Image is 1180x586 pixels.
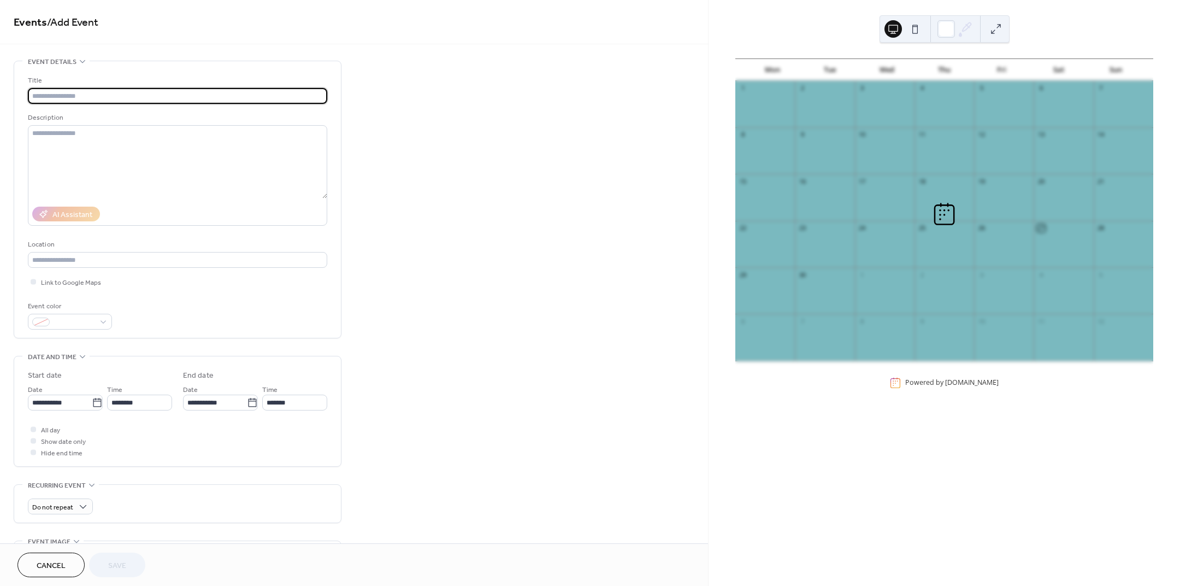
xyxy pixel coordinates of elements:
div: 3 [977,271,986,279]
div: 16 [798,177,806,185]
span: Cancel [37,560,66,572]
div: 23 [798,224,806,232]
div: 29 [739,271,747,279]
div: 4 [918,84,926,92]
div: 8 [858,317,866,325]
div: 15 [739,177,747,185]
div: Tue [801,59,859,81]
span: Hide end time [41,448,82,459]
div: 11 [1037,317,1045,325]
span: Event details [28,56,76,68]
div: Powered by [905,378,999,388]
span: Event image [28,536,70,548]
div: 21 [1097,177,1105,185]
div: Mon [744,59,801,81]
div: 18 [918,177,926,185]
div: Sun [1087,59,1144,81]
div: 26 [977,224,986,232]
div: 5 [977,84,986,92]
div: 25 [918,224,926,232]
div: 14 [1097,131,1105,139]
div: 9 [798,131,806,139]
div: End date [183,370,214,382]
div: 19 [977,177,986,185]
div: 27 [1037,224,1045,232]
div: 5 [1097,271,1105,279]
div: Event color [28,301,110,312]
span: Date [183,384,198,396]
div: 13 [1037,131,1045,139]
span: All day [41,425,60,436]
span: Date and time [28,351,76,363]
div: Fri [973,59,1030,81]
span: Show date only [41,436,86,448]
div: 7 [798,317,806,325]
div: Sat [1030,59,1088,81]
a: [DOMAIN_NAME] [945,378,999,388]
div: 9 [918,317,926,325]
div: 3 [858,84,866,92]
span: Time [262,384,278,396]
div: 30 [798,271,806,279]
div: Location [28,239,325,250]
a: Events [14,12,47,33]
div: 2 [918,271,926,279]
span: Link to Google Maps [41,277,101,289]
div: 10 [858,131,866,139]
span: Time [107,384,122,396]
div: 24 [858,224,866,232]
div: Thu [916,59,973,81]
span: Do not repeat [32,501,73,514]
span: Date [28,384,43,396]
div: 4 [1037,271,1045,279]
div: 11 [918,131,926,139]
div: Description [28,112,325,124]
div: 6 [739,317,747,325]
div: 20 [1037,177,1045,185]
div: Start date [28,370,62,382]
div: 8 [739,131,747,139]
button: Cancel [17,553,85,577]
div: Title [28,75,325,86]
span: Recurring event [28,480,86,491]
div: 1 [858,271,866,279]
div: 2 [798,84,806,92]
div: 12 [977,131,986,139]
div: 6 [1037,84,1045,92]
div: 22 [739,224,747,232]
div: 17 [858,177,866,185]
div: Wed [858,59,916,81]
div: 10 [977,317,986,325]
div: 1 [739,84,747,92]
div: 12 [1097,317,1105,325]
div: 7 [1097,84,1105,92]
span: / Add Event [47,12,98,33]
div: 28 [1097,224,1105,232]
